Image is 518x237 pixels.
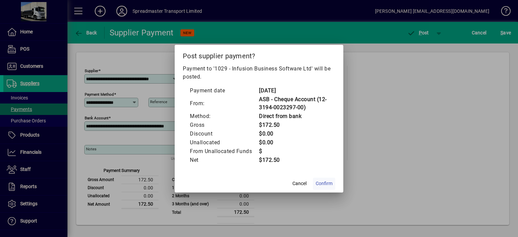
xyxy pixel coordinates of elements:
td: $0.00 [259,138,328,147]
td: Gross [190,121,259,129]
span: Cancel [292,180,307,187]
td: Payment date [190,86,259,95]
td: Method: [190,112,259,121]
td: From: [190,95,259,112]
td: Net [190,156,259,165]
p: Payment to '1029 - Infusion Business Software Ltd' will be posted. [183,65,335,81]
td: [DATE] [259,86,328,95]
td: ASB - Cheque Account (12-3194-0023297-00) [259,95,328,112]
td: Discount [190,129,259,138]
span: Confirm [316,180,333,187]
td: $0.00 [259,129,328,138]
button: Cancel [289,178,310,190]
td: $ [259,147,328,156]
td: From Unallocated Funds [190,147,259,156]
td: $172.50 [259,156,328,165]
button: Confirm [313,178,335,190]
td: Direct from bank [259,112,328,121]
h2: Post supplier payment? [175,45,343,64]
td: Unallocated [190,138,259,147]
td: $172.50 [259,121,328,129]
